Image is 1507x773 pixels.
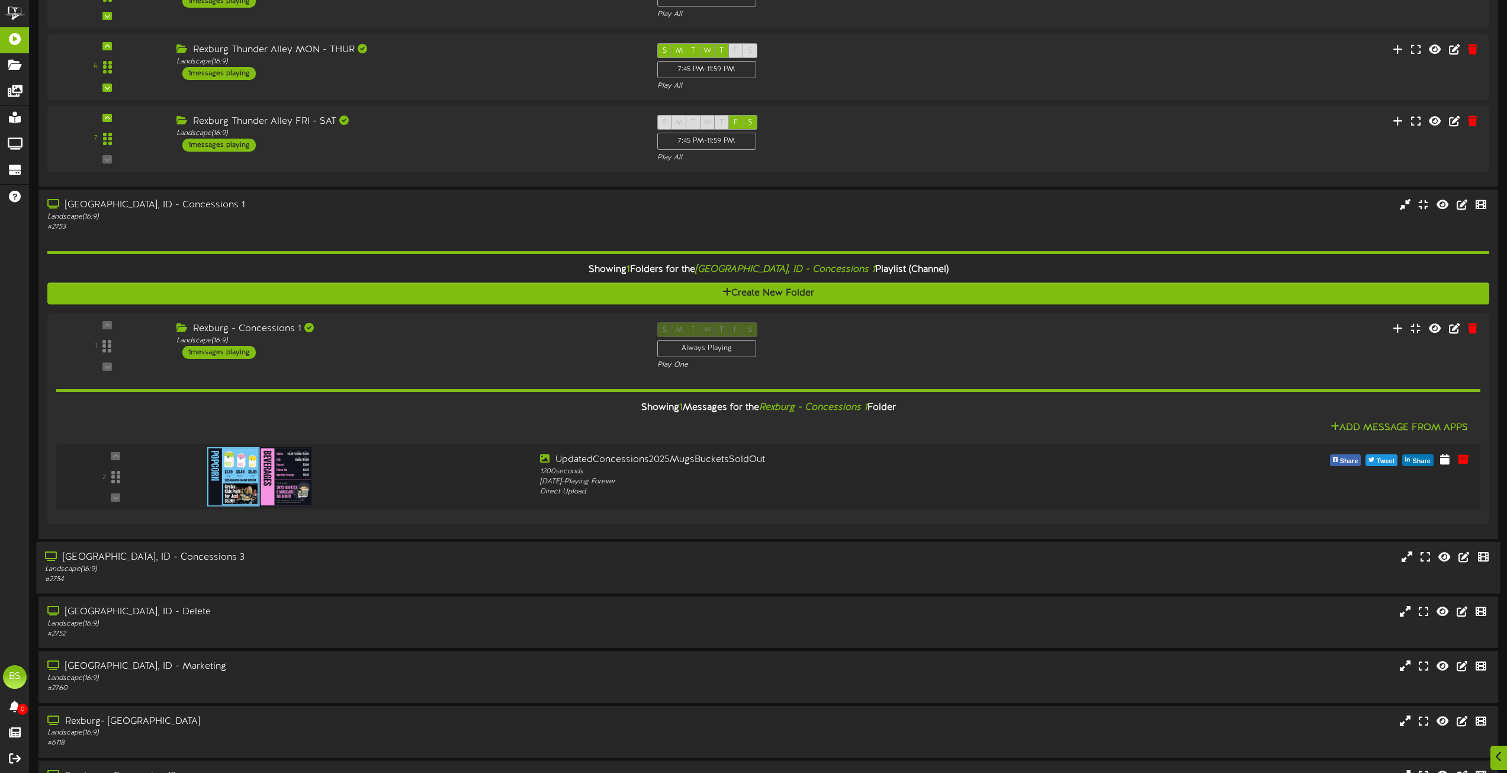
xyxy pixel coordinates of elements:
div: Landscape ( 16:9 ) [45,564,637,575]
span: W [703,118,712,127]
div: Showing Messages for the Folder [47,395,1489,421]
button: Tweet [1365,454,1397,466]
span: Tweet [1374,455,1397,468]
button: Create New Folder [47,283,1489,304]
div: Play All [657,81,1000,91]
div: UpdatedConcessions2025MugsBucketsSoldOut [540,453,1116,467]
div: # 2752 [47,629,638,639]
div: Landscape ( 16:9 ) [47,212,638,222]
div: Rexburg Thunder Alley MON - THUR [176,43,640,57]
div: Landscape ( 16:9 ) [176,57,640,67]
div: 7:45 PM - 11:59 PM [657,133,756,150]
span: M [676,47,683,55]
div: [GEOGRAPHIC_DATA], ID - Concessions 3 [45,551,637,564]
span: T [691,118,695,127]
div: 1200 seconds [540,467,1116,477]
span: Share [1338,455,1361,468]
div: Play All [657,9,1000,20]
button: Add Message From Apps [1327,421,1471,435]
span: 1 [626,264,630,275]
span: 0 [17,704,28,715]
div: 6 [94,62,98,72]
span: T [719,118,724,127]
div: [GEOGRAPHIC_DATA], ID - Concessions 1 [47,198,638,212]
span: S [663,47,667,55]
div: 1 messages playing [182,67,256,80]
div: Landscape ( 16:9 ) [47,619,638,629]
button: Share [1402,454,1434,466]
div: Always Playing [657,340,756,357]
div: Rexburg Thunder Alley FRI - SAT [176,115,640,129]
span: Share [1410,455,1433,468]
div: Landscape ( 16:9 ) [47,728,638,738]
span: F [734,47,738,55]
div: [DATE] - Playing Forever [540,477,1116,487]
i: Rexburg - Concessions 1 [759,402,867,413]
span: S [748,118,752,127]
div: # 2753 [47,222,638,232]
div: 1 messages playing [182,346,256,359]
span: W [703,47,712,55]
div: Landscape ( 16:9 ) [176,336,640,346]
span: S [748,47,752,55]
img: 8a011096-e29e-4ddd-8114-927dbc9a2eec.png [207,447,313,506]
i: [GEOGRAPHIC_DATA], ID - Concessions 1 [695,264,875,275]
span: S [663,118,667,127]
div: Rexburg- [GEOGRAPHIC_DATA] [47,715,638,729]
span: F [734,118,738,127]
div: Rexburg - Concessions 1 [176,322,640,336]
div: Play One [657,360,1000,370]
div: BS [3,665,27,689]
div: [GEOGRAPHIC_DATA], ID - Delete [47,605,638,619]
div: # 2754 [45,575,637,585]
span: T [691,47,695,55]
div: [GEOGRAPHIC_DATA], ID - Marketing [47,660,638,673]
div: # 6118 [47,738,638,748]
div: Landscape ( 16:9 ) [176,129,640,139]
div: Showing Folders for the Playlist (Channel) [38,257,1498,283]
button: Share [1330,454,1361,466]
span: 1 [679,402,683,413]
span: M [676,118,683,127]
div: 1 messages playing [182,139,256,152]
div: Direct Upload [540,487,1116,497]
div: Landscape ( 16:9 ) [47,673,638,684]
span: T [719,47,724,55]
div: Play All [657,153,1000,163]
div: # 2760 [47,684,638,694]
div: 7:45 PM - 11:59 PM [657,61,756,78]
